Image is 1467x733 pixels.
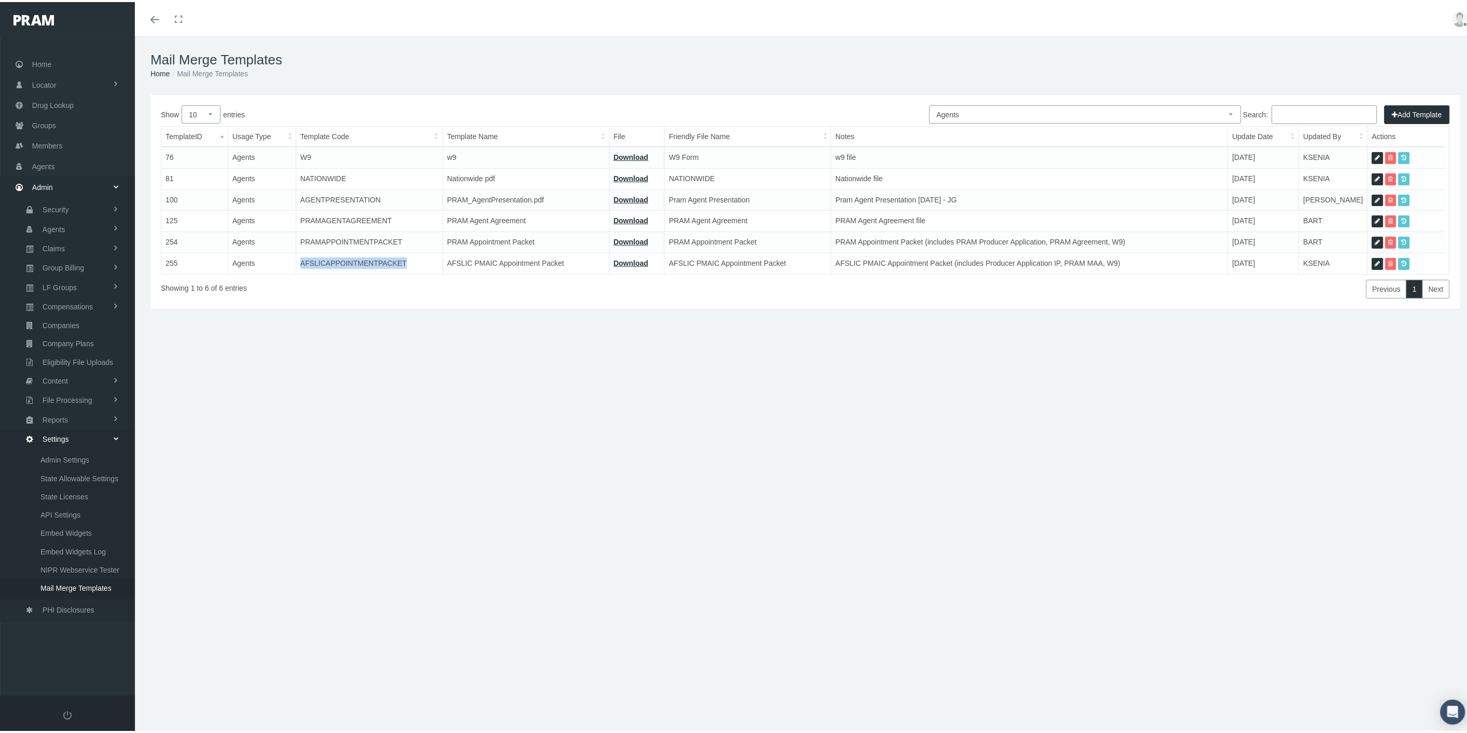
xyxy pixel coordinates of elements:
li: Mail Merge Templates [170,66,248,77]
span: API Settings [40,504,80,522]
a: Edit [1372,213,1383,225]
td: BART [1299,230,1368,251]
a: Delete [1386,171,1396,183]
a: Delete [1386,213,1396,225]
td: Agents [228,209,296,230]
th: File [609,125,665,145]
a: Download [614,172,649,181]
td: [PERSON_NAME] [1299,187,1368,209]
span: State Licenses [40,486,88,504]
td: Nationwide pdf [443,166,609,187]
td: Agents [228,230,296,251]
td: [DATE] [1228,209,1299,230]
a: Download [614,151,649,159]
label: Show entries [161,103,805,121]
label: Search: [1243,103,1377,122]
span: LF Groups [43,277,77,294]
span: Members [32,134,62,154]
td: PRAM Agent Agreement [665,209,831,230]
a: 1 [1406,278,1423,296]
a: Previous Versions [1399,213,1410,225]
span: Home [32,52,51,72]
td: 254 [161,230,228,251]
td: PRAM Agent Agreement [443,209,609,230]
a: Download [614,214,649,223]
span: NIPR Webservice Tester [40,559,119,577]
div: Open Intercom Messenger [1441,698,1465,723]
a: Previous Versions [1399,193,1410,205]
span: PHI Disclosures [43,599,94,617]
a: Delete [1386,256,1396,268]
span: Agents [43,219,65,236]
th: Notes [831,125,1228,145]
a: Next [1422,278,1450,296]
td: 125 [161,209,228,230]
th: Actions [1368,125,1446,145]
td: w9 [443,145,609,166]
th: Template Code: activate to sort column ascending [296,125,443,145]
th: Updated By: activate to sort column ascending [1299,125,1368,145]
td: PRAM Appointment Packet (includes PRAM Producer Application, PRAM Agreement, W9) [831,230,1228,251]
td: 100 [161,187,228,209]
span: Compensations [43,296,93,314]
th: Template Name: activate to sort column ascending [443,125,609,145]
span: Groups [32,114,56,133]
td: NATIONWIDE [296,166,443,187]
td: [DATE] [1228,145,1299,166]
td: Agents [228,187,296,209]
span: State Allowable Settings [40,468,118,485]
td: Pram Agent Presentation [DATE] - JG [831,187,1228,209]
span: File Processing [43,389,92,407]
th: TemplateID: activate to sort column descending [161,125,228,145]
td: [DATE] [1228,187,1299,209]
span: Content [43,370,68,388]
span: Reports [43,409,68,427]
img: PRAM_20_x_78.png [13,13,54,23]
td: W9 [296,145,443,166]
a: Edit [1372,171,1383,183]
a: Previous [1366,278,1407,296]
td: AFSLIC PMAIC Appointment Packet (includes Producer Application IP, PRAM MAA, W9) [831,251,1228,272]
span: Drug Lookup [32,93,74,113]
td: Agents [228,166,296,187]
a: Download [614,236,649,244]
td: w9 file [831,145,1228,166]
td: Agents [228,145,296,166]
a: Delete [1386,150,1396,162]
a: Edit [1372,256,1383,268]
td: [DATE] [1228,230,1299,251]
a: Delete [1386,193,1396,205]
span: Security [43,199,69,216]
input: Search: [1272,103,1377,122]
a: Delete [1386,235,1396,247]
td: AGENTPRESENTATION [296,187,443,209]
span: Admin Settings [40,449,89,467]
a: Edit [1372,193,1383,205]
td: Nationwide file [831,166,1228,187]
button: Add Template [1384,103,1450,122]
span: Agents [32,155,55,174]
td: BART [1299,209,1368,230]
select: Showentries [182,103,221,121]
a: Previous Versions [1399,150,1410,162]
th: Usage Type: activate to sort column ascending [228,125,296,145]
td: KSENIA [1299,166,1368,187]
td: [DATE] [1228,166,1299,187]
a: Download [614,194,649,202]
td: 255 [161,251,228,272]
td: PRAM_AgentPresentation.pdf [443,187,609,209]
span: Eligibility File Uploads [43,351,113,369]
td: PRAMAPPOINTMENTPACKET [296,230,443,251]
th: Update Date: activate to sort column ascending [1228,125,1299,145]
a: Previous Versions [1399,256,1410,268]
td: KSENIA [1299,251,1368,272]
a: Edit [1372,150,1383,162]
td: PRAM Agent Agreement file [831,209,1228,230]
span: Locator [32,73,57,93]
span: Companies [43,315,79,332]
td: PRAM Appointment Packet [665,230,831,251]
a: Download [614,257,649,265]
td: PRAMAGENTAGREEMENT [296,209,443,230]
td: Agents [228,251,296,272]
a: Home [150,67,170,76]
